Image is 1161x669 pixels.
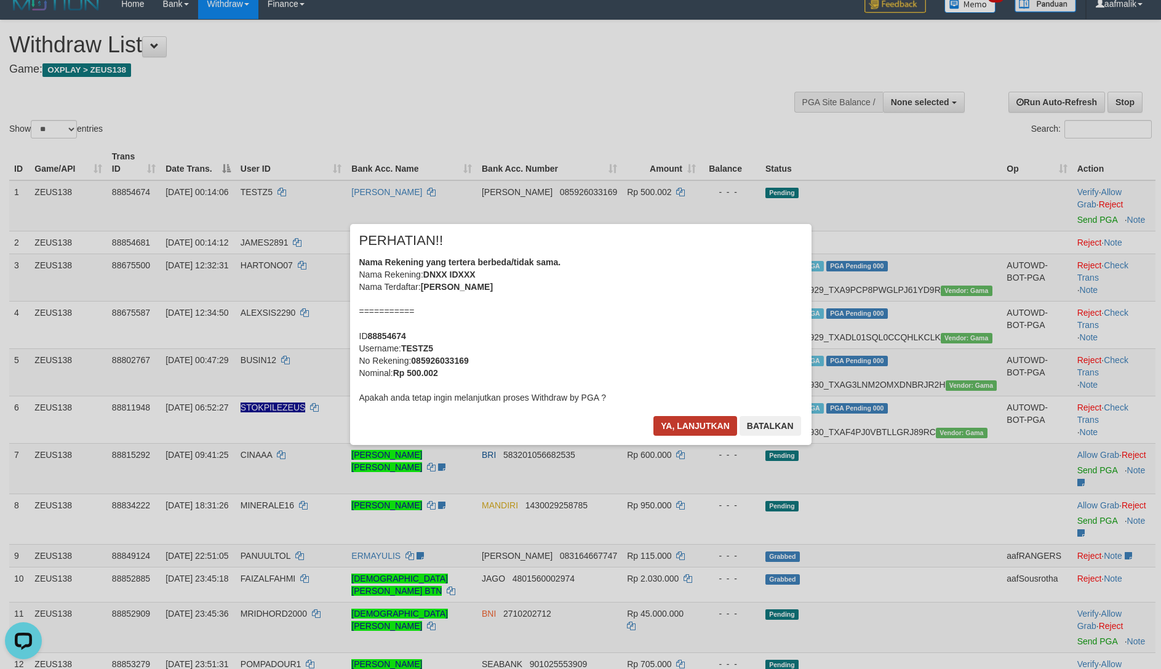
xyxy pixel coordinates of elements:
b: TESTZ5 [401,343,433,353]
b: [PERSON_NAME] [421,282,493,292]
b: Rp 500.002 [393,368,438,378]
b: 88854674 [368,331,406,341]
b: DNXX IDXXX [423,270,476,279]
span: PERHATIAN!! [359,234,444,247]
button: Ya, lanjutkan [653,416,737,436]
div: Nama Rekening: Nama Terdaftar: =========== ID Username: No Rekening: Nominal: Apakah anda tetap i... [359,256,802,404]
b: 085926033169 [411,356,468,366]
button: Open LiveChat chat widget [5,5,42,42]
b: Nama Rekening yang tertera berbeda/tidak sama. [359,257,561,267]
button: Batalkan [740,416,801,436]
